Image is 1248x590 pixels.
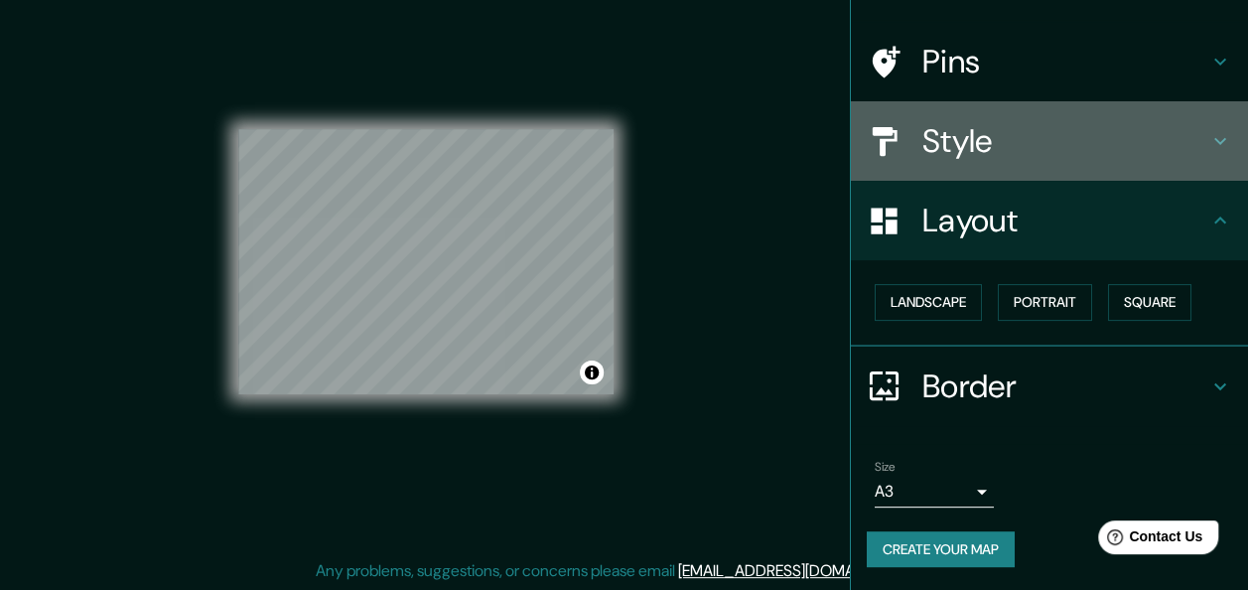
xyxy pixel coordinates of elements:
button: Landscape [875,284,982,321]
div: A3 [875,476,994,508]
div: Style [851,101,1248,181]
button: Create your map [867,531,1015,568]
canvas: Map [238,129,614,394]
h4: Border [922,367,1208,406]
label: Size [875,458,896,475]
h4: Style [922,121,1208,161]
button: Portrait [998,284,1092,321]
h4: Pins [922,42,1208,81]
button: Square [1108,284,1191,321]
div: Pins [851,22,1248,101]
iframe: Help widget launcher [1071,513,1226,568]
div: Border [851,347,1248,426]
h4: Layout [922,201,1208,240]
p: Any problems, suggestions, or concerns please email . [316,559,926,583]
a: [EMAIL_ADDRESS][DOMAIN_NAME] [678,560,923,581]
button: Toggle attribution [580,361,604,384]
div: Layout [851,181,1248,260]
